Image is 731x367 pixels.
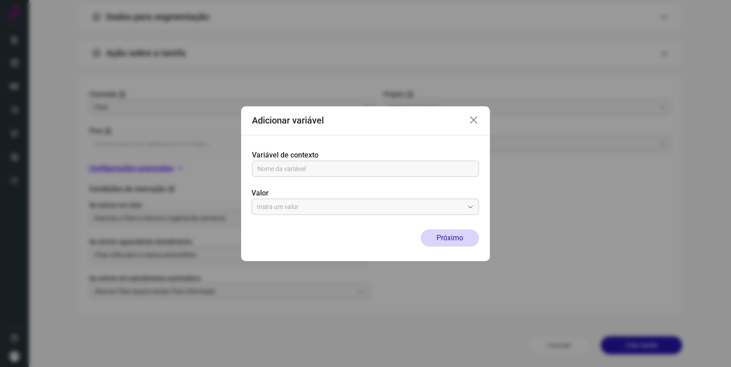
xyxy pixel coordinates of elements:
input: Insira um valor [257,199,464,214]
input: Nome da variável [257,161,474,176]
button: Próximo [421,229,479,247]
label: Variável de contexto [252,150,479,161]
label: Valor [252,188,479,199]
h3: Adicionar variável [252,115,324,126]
